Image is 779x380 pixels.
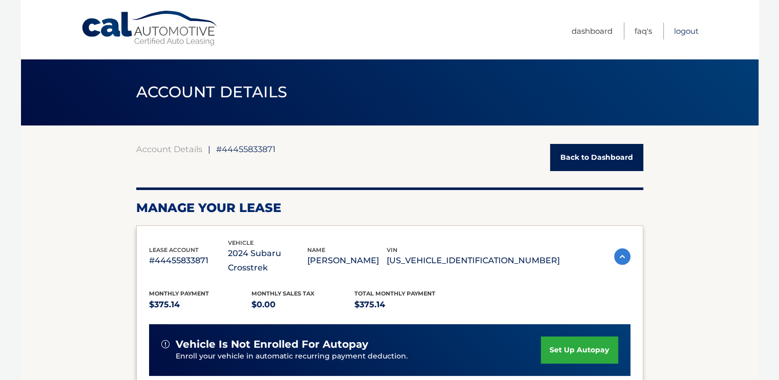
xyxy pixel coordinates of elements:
[176,338,368,351] span: vehicle is not enrolled for autopay
[149,298,252,312] p: $375.14
[541,336,618,364] a: set up autopay
[136,200,643,216] h2: Manage Your Lease
[161,340,170,348] img: alert-white.svg
[550,144,643,171] a: Back to Dashboard
[251,290,314,297] span: Monthly sales Tax
[136,82,288,101] span: ACCOUNT DETAILS
[387,254,560,268] p: [US_VEHICLE_IDENTIFICATION_NUMBER]
[228,239,254,246] span: vehicle
[136,144,202,154] a: Account Details
[216,144,276,154] span: #44455833871
[208,144,210,154] span: |
[149,290,209,297] span: Monthly Payment
[307,254,387,268] p: [PERSON_NAME]
[176,351,541,362] p: Enroll your vehicle in automatic recurring payment deduction.
[614,248,630,265] img: accordion-active.svg
[149,246,199,254] span: lease account
[251,298,354,312] p: $0.00
[81,10,219,47] a: Cal Automotive
[307,246,325,254] span: name
[228,246,307,275] p: 2024 Subaru Crosstrek
[354,290,435,297] span: Total Monthly Payment
[149,254,228,268] p: #44455833871
[635,23,652,39] a: FAQ's
[572,23,613,39] a: Dashboard
[387,246,397,254] span: vin
[674,23,699,39] a: Logout
[354,298,457,312] p: $375.14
